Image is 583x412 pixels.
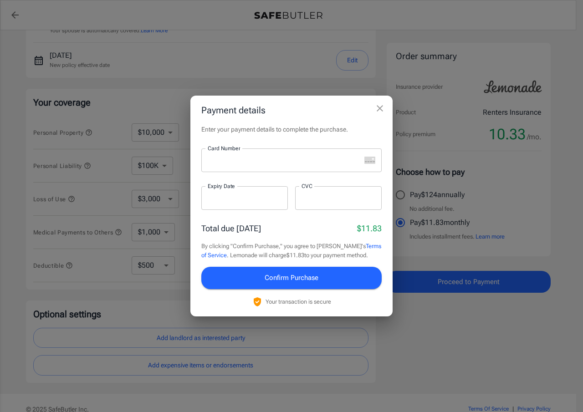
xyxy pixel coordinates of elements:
[357,222,382,234] p: $11.83
[201,267,382,289] button: Confirm Purchase
[371,99,389,117] button: close
[201,222,261,234] p: Total due [DATE]
[302,194,375,203] iframe: Secure CVC input frame
[201,125,382,134] p: Enter your payment details to complete the purchase.
[190,96,393,125] h2: Payment details
[208,182,235,190] label: Expiry Date
[265,272,318,284] span: Confirm Purchase
[302,182,312,190] label: CVC
[364,157,375,164] svg: unknown
[266,297,331,306] p: Your transaction is secure
[201,243,381,259] a: Terms of Service
[208,194,281,203] iframe: Secure expiration date input frame
[208,144,240,152] label: Card Number
[201,242,382,259] p: By clicking "Confirm Purchase," you agree to [PERSON_NAME]'s . Lemonade will charge $11.83 to you...
[208,156,361,165] iframe: Secure card number input frame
